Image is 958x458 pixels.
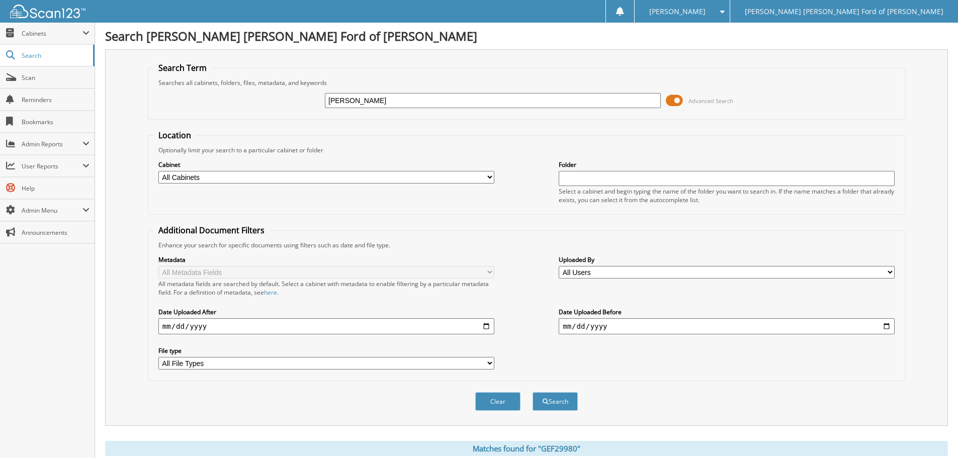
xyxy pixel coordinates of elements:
legend: Additional Document Filters [153,225,270,236]
button: Search [533,392,578,411]
div: All metadata fields are searched by default. Select a cabinet with metadata to enable filtering b... [158,280,494,297]
input: end [559,318,895,334]
label: File type [158,346,494,355]
div: Select a cabinet and begin typing the name of the folder you want to search in. If the name match... [559,187,895,204]
button: Clear [475,392,520,411]
span: User Reports [22,162,82,170]
img: scan123-logo-white.svg [10,5,85,18]
legend: Location [153,130,196,141]
span: Admin Reports [22,140,82,148]
span: Bookmarks [22,118,90,126]
input: start [158,318,494,334]
span: Reminders [22,96,90,104]
label: Cabinet [158,160,494,169]
span: [PERSON_NAME] [649,9,706,15]
span: Admin Menu [22,206,82,215]
a: here [264,288,277,297]
span: Scan [22,73,90,82]
span: [PERSON_NAME] [PERSON_NAME] Ford of [PERSON_NAME] [745,9,943,15]
legend: Search Term [153,62,212,73]
label: Uploaded By [559,255,895,264]
label: Date Uploaded Before [559,308,895,316]
label: Date Uploaded After [158,308,494,316]
label: Folder [559,160,895,169]
div: Enhance your search for specific documents using filters such as date and file type. [153,241,900,249]
span: Help [22,184,90,193]
span: Cabinets [22,29,82,38]
span: Search [22,51,88,60]
div: Searches all cabinets, folders, files, metadata, and keywords [153,78,900,87]
div: Optionally limit your search to a particular cabinet or folder [153,146,900,154]
h1: Search [PERSON_NAME] [PERSON_NAME] Ford of [PERSON_NAME] [105,28,948,44]
iframe: Chat Widget [908,410,958,458]
div: Matches found for "GEF29980" [105,441,948,456]
span: Announcements [22,228,90,237]
span: Advanced Search [688,97,733,105]
label: Metadata [158,255,494,264]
